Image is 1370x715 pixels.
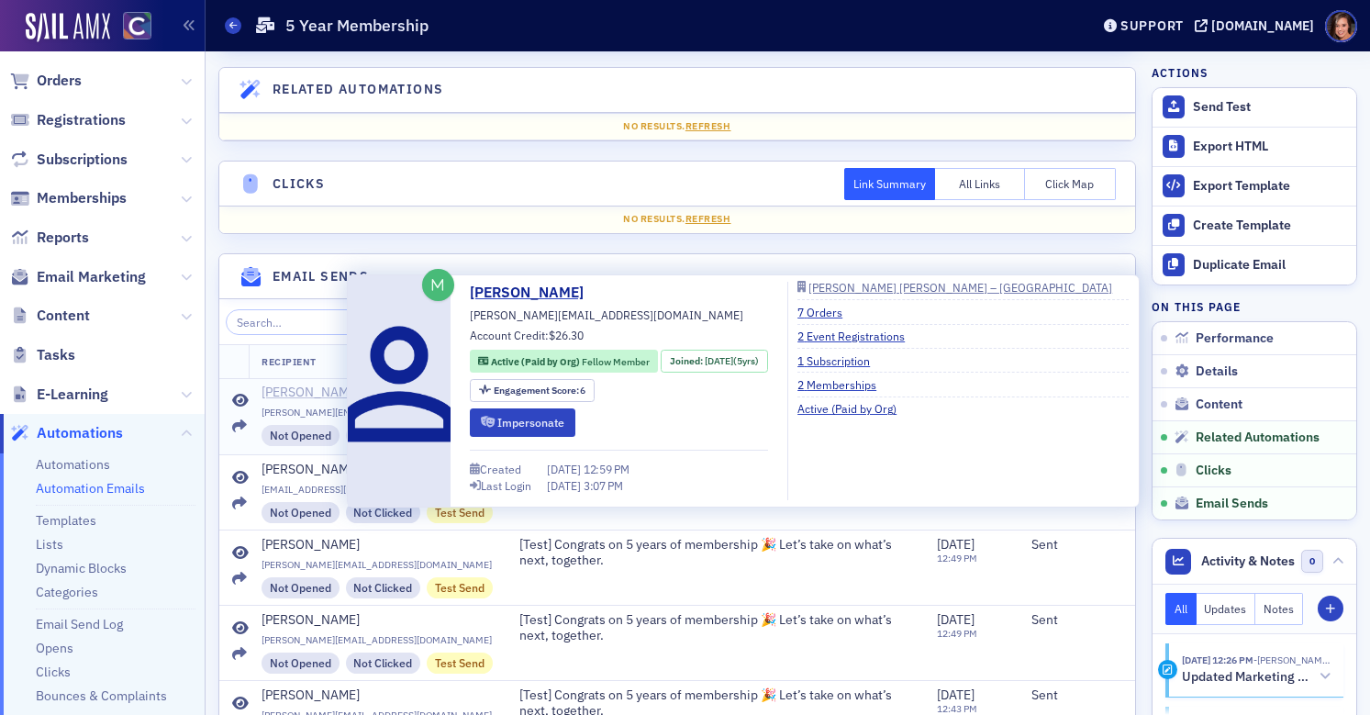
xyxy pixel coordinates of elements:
div: Not Clicked [346,653,421,673]
div: Not Clicked [346,577,421,598]
a: [PERSON_NAME] [262,462,494,478]
div: Export HTML [1193,139,1347,155]
div: Not Clicked [346,502,421,522]
span: $26.30 [549,328,584,342]
a: Templates [36,512,96,529]
div: Active (Paid by Org): Active (Paid by Org): Fellow Member [470,350,658,373]
div: Account Credit: [470,327,584,347]
div: Duplicate Email [1193,257,1347,274]
span: Content [37,306,90,326]
time: 8/7/2025 12:26 PM [1182,654,1253,666]
div: [PERSON_NAME] [262,612,360,629]
span: Refresh [685,119,731,132]
a: Content [10,306,90,326]
h4: Email Sends [273,267,369,286]
div: Engagement Score: 6 [470,379,595,402]
div: Sent [1031,537,1122,553]
span: [PERSON_NAME][EMAIL_ADDRESS][DOMAIN_NAME] [262,634,494,646]
span: Email Marketing [37,267,146,287]
span: Katie Foo [1253,654,1331,666]
a: Automations [36,456,110,473]
a: 1 Subscription [797,352,884,369]
img: SailAMX [26,13,110,42]
button: Updates [1197,593,1256,625]
a: Create Template [1153,206,1356,245]
a: [PERSON_NAME] [262,385,494,401]
div: Joined: 2020-08-26 00:00:00 [661,350,767,373]
span: [DATE] [705,354,733,367]
a: [PERSON_NAME] [262,687,494,704]
span: E-Learning [37,385,108,405]
div: [DOMAIN_NAME] [1211,17,1314,34]
h4: Clicks [273,174,325,194]
span: 0 [1301,550,1324,573]
time: 12:49 PM [937,552,977,564]
span: Memberships [37,188,127,208]
a: 2 Event Registrations [797,328,919,344]
a: [PERSON_NAME] [262,612,494,629]
span: Registrations [37,110,126,130]
span: Details [1196,363,1238,380]
a: Dynamic Blocks [36,560,127,576]
span: Fellow Member [582,355,650,368]
a: [PERSON_NAME] [262,537,494,553]
div: [PERSON_NAME] [262,385,360,401]
time: 12:49 PM [937,627,977,640]
div: Not Clicked [346,425,421,445]
input: Search… [226,309,401,335]
button: Impersonate [470,408,575,437]
span: [DATE] [937,687,975,703]
div: Activity [1158,660,1177,679]
a: Memberships [10,188,127,208]
span: Content [1196,397,1242,413]
a: [PERSON_NAME] [PERSON_NAME] – [GEOGRAPHIC_DATA] [797,282,1129,293]
div: Created [480,464,521,475]
span: [DATE] [547,478,584,493]
span: 12:59 PM [584,462,629,476]
button: All [1165,593,1197,625]
a: E-Learning [10,385,108,405]
span: Subscriptions [37,150,128,170]
a: Active (Paid by Org) Fellow Member [478,354,650,369]
div: Not Opened [262,425,340,445]
span: [EMAIL_ADDRESS][DOMAIN_NAME] [262,484,494,496]
div: No results. [232,119,1122,134]
span: Reports [37,228,89,248]
div: Not Opened [262,502,340,522]
a: Orders [10,71,82,91]
div: Test Send [427,502,493,522]
span: Active (Paid by Org) [491,355,582,368]
a: 7 Orders [797,304,856,320]
span: 3:07 PM [584,478,623,493]
button: [DOMAIN_NAME] [1195,19,1320,32]
a: View Homepage [110,12,151,43]
a: Automations [10,423,123,443]
span: [DATE] [937,536,975,553]
a: Automation Emails [36,480,145,497]
span: Activity & Notes [1201,552,1295,571]
div: Not Opened [262,653,340,673]
div: [PERSON_NAME] [262,687,360,704]
a: Export Template [1153,166,1356,206]
span: Profile [1325,10,1357,42]
a: Email Marketing [10,267,146,287]
span: Refresh [685,212,731,225]
div: Sent [1031,687,1122,704]
a: Registrations [10,110,126,130]
div: 6 [494,385,586,396]
h4: Actions [1152,64,1208,81]
a: Reports [10,228,89,248]
span: [PERSON_NAME][EMAIL_ADDRESS][DOMAIN_NAME] [262,407,494,419]
a: Clicks [36,664,71,680]
div: (5yrs) [705,354,759,369]
span: [DATE] [937,611,975,628]
a: Active (Paid by Org) [797,400,910,417]
a: Opens [36,640,73,656]
a: Bounces & Complaints [36,687,167,704]
a: Export HTML [1153,127,1356,166]
h4: Related Automations [273,80,444,99]
button: All Links [935,168,1026,200]
a: Categories [36,584,98,600]
a: Subscriptions [10,150,128,170]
